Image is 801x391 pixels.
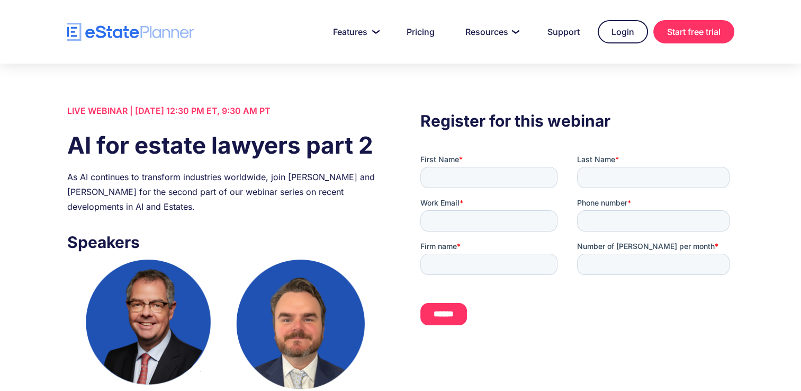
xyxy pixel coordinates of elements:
a: Login [598,20,648,43]
a: home [67,23,194,41]
a: Resources [453,21,529,42]
div: As AI continues to transform industries worldwide, join [PERSON_NAME] and [PERSON_NAME] for the s... [67,170,381,214]
a: Support [535,21,592,42]
h3: Speakers [67,230,381,254]
a: Features [320,21,389,42]
iframe: Form 0 [420,154,734,334]
a: Pricing [394,21,447,42]
a: Start free trial [653,20,734,43]
h1: AI for estate lawyers part 2 [67,129,381,162]
h3: Register for this webinar [420,109,734,133]
div: LIVE WEBINAR | [DATE] 12:30 PM ET, 9:30 AM PT [67,103,381,118]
